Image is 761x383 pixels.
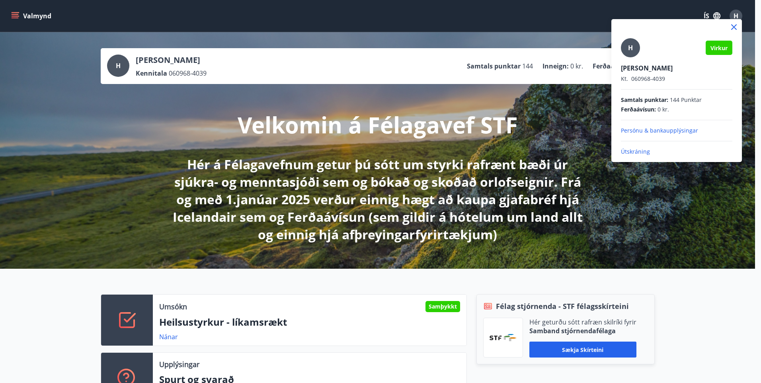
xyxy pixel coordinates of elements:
p: Útskráning [621,148,732,156]
p: Persónu & bankaupplýsingar [621,127,732,135]
span: Virkur [710,44,728,52]
span: 0 kr. [658,106,669,113]
p: 060968-4039 [621,75,732,83]
span: Samtals punktar : [621,96,668,104]
span: H [628,43,633,52]
p: [PERSON_NAME] [621,64,732,72]
span: 144 Punktar [670,96,702,104]
span: Kt. [621,75,628,82]
span: Ferðaávísun : [621,106,656,113]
